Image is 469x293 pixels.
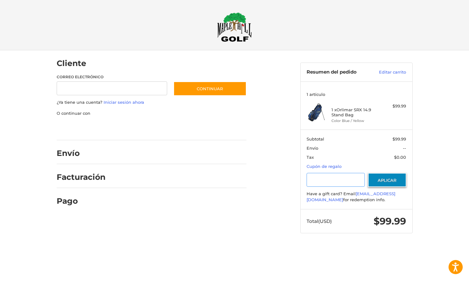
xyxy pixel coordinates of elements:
[307,164,342,169] a: Cupón de regalo
[381,103,406,109] div: $99.99
[173,81,246,96] button: Continuar
[403,146,406,151] span: --
[331,118,380,124] li: Color Blue / Yellow
[307,155,314,160] span: Tax
[307,218,332,224] span: Total (USD)
[57,74,167,80] label: Correo electrónico
[57,58,93,68] h2: Cliente
[371,69,406,75] a: Editar carrito
[54,123,102,134] iframe: PayPal-paypal
[307,92,406,97] h3: 1 artículo
[307,173,365,187] input: Cupón de regalo o código de cupón
[57,99,246,106] p: ¿Ya tiene una cuenta?
[307,136,324,141] span: Subtotal
[57,172,105,182] h2: Facturación
[57,196,93,206] h2: Pago
[57,148,93,158] h2: Envío
[104,100,144,105] a: Iniciar sesión ahora
[331,107,380,118] h4: 1 x Orlimar SRX 14.9 Stand Bag
[393,136,406,141] span: $99.99
[394,155,406,160] span: $0.00
[374,215,406,227] span: $99.99
[57,110,246,117] p: O continuar con
[307,146,318,151] span: Envío
[368,173,406,187] button: Aplicar
[307,69,371,75] h3: Resumen del pedido
[307,191,406,203] div: Have a gift card? Email for redemption info.
[217,12,252,42] img: Maple Hill Golf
